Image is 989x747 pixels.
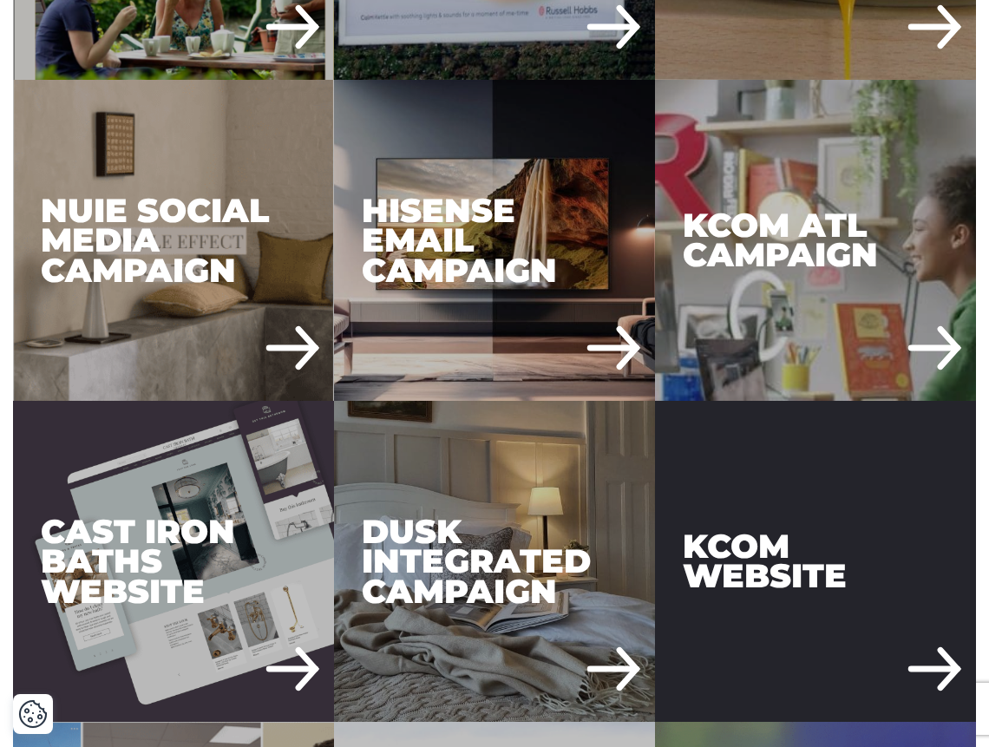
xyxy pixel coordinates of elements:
[13,401,334,722] a: Cast Iron Baths Website Cast Iron Baths Website
[18,699,48,729] img: Revisit consent button
[18,699,48,729] button: Cookie Settings
[334,401,655,722] a: DUSK Integrated Campaign DUSK Integrated Campaign
[334,80,655,401] div: Hisense Email Campaign
[655,401,976,722] a: KCOM Website KCOM Website
[655,401,976,722] div: KCOM Website
[13,80,334,401] div: Nuie Social Media Campaign
[13,401,334,722] div: Cast Iron Baths Website
[655,80,976,401] div: KCOM ATL Campaign
[655,80,976,401] a: KCOM ATL Campaign KCOM ATL Campaign
[334,80,655,401] a: Hisense Email Campaign Hisense Email Campaign
[334,401,655,722] div: DUSK Integrated Campaign
[13,80,334,401] a: Nuie Social Media Campaign Nuie Social Media Campaign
